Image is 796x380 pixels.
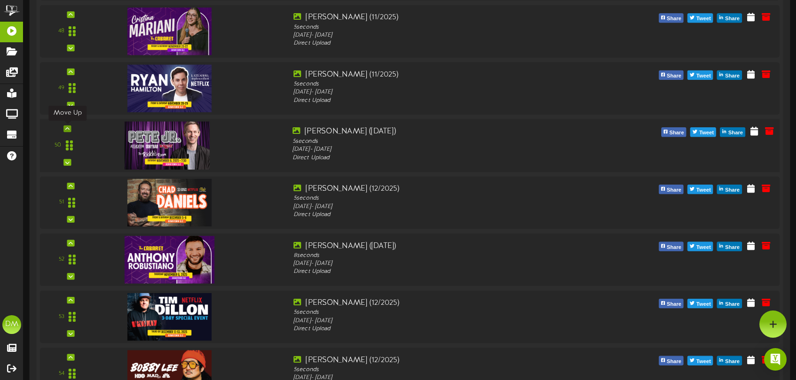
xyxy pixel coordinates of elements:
[665,185,683,195] span: Share
[717,185,742,194] button: Share
[294,80,587,88] div: 5 seconds
[717,242,742,251] button: Share
[294,39,587,47] div: Direct Upload
[293,126,589,137] div: [PERSON_NAME] ([DATE])
[665,357,683,367] span: Share
[658,70,683,80] button: Share
[695,185,713,195] span: Tweet
[688,356,713,365] button: Tweet
[294,298,587,309] div: [PERSON_NAME] (12/2025)
[124,236,214,283] img: 202ceb82-87db-4a41-bf24-e4624132aad7.jpg
[294,366,587,374] div: 5 seconds
[697,128,716,138] span: Tweet
[723,299,742,310] span: Share
[665,299,683,310] span: Share
[658,13,683,23] button: Share
[688,13,713,23] button: Tweet
[58,27,64,35] div: 48
[294,202,587,210] div: [DATE] - [DATE]
[695,299,713,310] span: Tweet
[695,71,713,81] span: Tweet
[720,127,745,137] button: Share
[717,356,742,365] button: Share
[665,242,683,253] span: Share
[54,141,61,150] div: 50
[688,299,713,308] button: Tweet
[127,293,212,341] img: bb3a0a73-b722-41b7-a9b2-e03e1fc479b9.jpg
[661,127,687,137] button: Share
[127,179,212,226] img: 69fdc6cc-6be3-4633-ab01-7a86d7479436.jpg
[723,14,742,24] span: Share
[723,71,742,81] span: Share
[717,13,742,23] button: Share
[293,154,589,162] div: Direct Upload
[294,355,587,366] div: [PERSON_NAME] (12/2025)
[294,268,587,276] div: Direct Upload
[726,128,745,138] span: Share
[658,299,683,308] button: Share
[764,348,787,371] div: Open Intercom Messenger
[59,199,64,207] div: 51
[294,309,587,317] div: 5 seconds
[127,8,212,55] img: 2ab6c994-3c85-4279-a212-7a98548e3a7e.jpg
[293,146,589,154] div: [DATE] - [DATE]
[294,317,587,325] div: [DATE] - [DATE]
[688,242,713,251] button: Tweet
[294,240,587,251] div: [PERSON_NAME] ([DATE])
[294,31,587,39] div: [DATE] - [DATE]
[294,211,587,219] div: Direct Upload
[294,97,587,105] div: Direct Upload
[58,85,64,93] div: 49
[59,370,64,378] div: 54
[688,70,713,80] button: Tweet
[667,128,686,138] span: Share
[294,325,587,333] div: Direct Upload
[294,70,587,80] div: [PERSON_NAME] (11/2025)
[717,70,742,80] button: Share
[665,14,683,24] span: Share
[294,88,587,96] div: [DATE] - [DATE]
[688,185,713,194] button: Tweet
[658,185,683,194] button: Share
[723,357,742,367] span: Share
[127,65,212,112] img: 0cded70c-ba82-449e-b766-6bcc0cc7d5a3.jpg
[294,184,587,194] div: [PERSON_NAME] (12/2025)
[695,242,713,253] span: Tweet
[665,71,683,81] span: Share
[59,313,64,321] div: 53
[124,122,210,170] img: e01e9750-6b84-4605-b4be-82a80fa6c430.jpg
[723,185,742,195] span: Share
[717,299,742,308] button: Share
[294,23,587,31] div: 5 seconds
[294,260,587,268] div: [DATE] - [DATE]
[695,357,713,367] span: Tweet
[293,137,589,146] div: 5 seconds
[294,12,587,23] div: [PERSON_NAME] (11/2025)
[2,315,21,334] div: DM
[690,127,716,137] button: Tweet
[658,242,683,251] button: Share
[59,256,64,264] div: 52
[695,14,713,24] span: Tweet
[658,356,683,365] button: Share
[294,194,587,202] div: 5 seconds
[723,242,742,253] span: Share
[294,252,587,260] div: 8 seconds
